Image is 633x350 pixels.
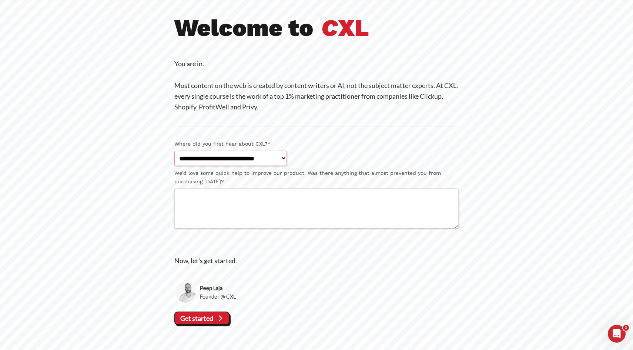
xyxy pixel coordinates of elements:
[174,58,459,112] p: You are in. Most content on the web is created by content writers or AI, not the subject matter e...
[174,14,313,42] b: Welcome to
[174,312,230,325] vaadin-button: Get started
[174,140,459,148] label: Where did you first hear about CXL?
[174,169,459,186] label: We'd love some quick help to improve our product. Was there anything that almost prevented you fr...
[608,325,626,343] iframe: Intercom live chat
[321,14,338,42] i: C
[200,284,236,292] strong: Peep Laja
[623,325,629,331] span: 1
[174,255,459,266] p: Now, let's get started.
[321,14,369,42] b: XL
[174,281,197,304] img: Peep Laja, Founder @ CXL
[200,292,236,301] span: Founder @ CXL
